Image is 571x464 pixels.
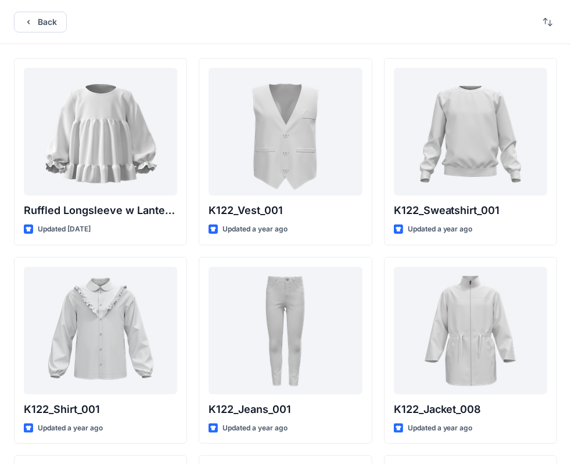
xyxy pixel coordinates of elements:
a: K122_Shirt_001 [24,267,177,394]
p: K122_Vest_001 [209,202,362,219]
a: K122_Jeans_001 [209,267,362,394]
p: K122_Shirt_001 [24,401,177,418]
p: K122_Jacket_008 [394,401,547,418]
button: Back [14,12,67,32]
a: K122_Jacket_008 [394,267,547,394]
p: Updated a year ago [408,223,473,235]
a: Ruffled Longsleeve w Lantern Sleeve [24,68,177,195]
p: Updated a year ago [222,422,288,434]
p: K122_Jeans_001 [209,401,362,418]
p: Updated [DATE] [38,223,91,235]
p: Updated a year ago [222,223,288,235]
p: Updated a year ago [38,422,103,434]
a: K122_Sweatshirt_001 [394,68,547,195]
p: Updated a year ago [408,422,473,434]
p: Ruffled Longsleeve w Lantern Sleeve [24,202,177,219]
p: K122_Sweatshirt_001 [394,202,547,219]
a: K122_Vest_001 [209,68,362,195]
